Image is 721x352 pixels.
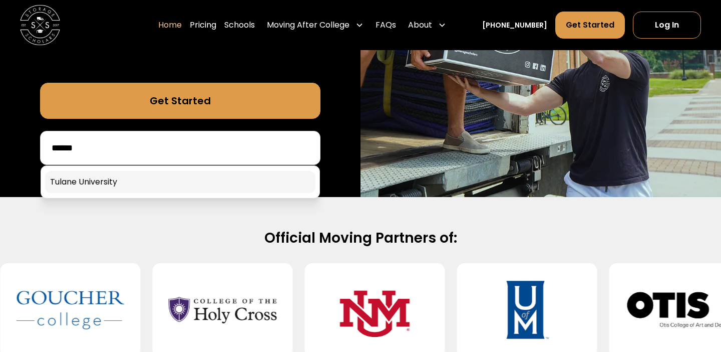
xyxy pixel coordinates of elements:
[158,11,182,39] a: Home
[263,11,368,39] div: Moving After College
[168,271,276,349] img: College of the Holy Cross
[555,12,625,39] a: Get Started
[473,271,581,349] img: University of Memphis
[20,5,60,45] img: Storage Scholars main logo
[376,11,396,39] a: FAQs
[408,19,432,31] div: About
[320,271,429,349] img: University of New Mexico
[267,19,349,31] div: Moving After College
[190,11,216,39] a: Pricing
[224,11,255,39] a: Schools
[40,83,320,119] a: Get Started
[40,229,681,247] h2: Official Moving Partners of:
[482,20,547,31] a: [PHONE_NUMBER]
[404,11,450,39] div: About
[16,271,124,349] img: Goucher College
[633,12,701,39] a: Log In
